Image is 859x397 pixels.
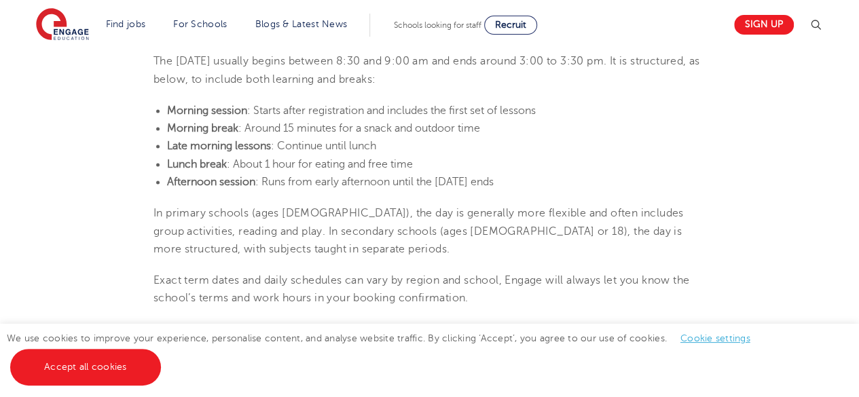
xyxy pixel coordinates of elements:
b: Late morning lessons [167,140,271,152]
a: Find jobs [106,19,146,29]
a: Sign up [734,15,794,35]
span: : Starts after registration and includes the first set of lessons [247,105,536,117]
span: In primary schools (ages [DEMOGRAPHIC_DATA]), the day is generally more flexible and often includ... [153,207,684,255]
span: : About 1 hour for eating and free time [227,158,413,170]
span: Recruit [495,20,526,30]
b: Afternoon session [167,176,255,188]
span: : Around 15 minutes for a snack and outdoor time [238,122,480,134]
a: For Schools [173,19,227,29]
span: Schools looking for staff [394,20,481,30]
span: We use cookies to improve your experience, personalise content, and analyse website traffic. By c... [7,333,764,372]
img: Engage Education [36,8,89,42]
a: Blogs & Latest News [255,19,348,29]
b: Lunch break [167,158,227,170]
span: Exact term dates and daily schedules can vary by region and school, Engage will always let you kn... [153,274,689,304]
a: Cookie settings [680,333,750,343]
span: : Runs from early afternoon until the [DATE] ends [255,176,494,188]
span: : Continue until lunch [271,140,376,152]
a: Recruit [484,16,537,35]
span: The [DATE] usually begins between 8:30 and 9:00 am and ends around 3:00 to 3:30 pm. It is structu... [153,55,700,85]
b: Morning session [167,105,247,117]
a: Accept all cookies [10,349,161,385]
b: Morning break [167,122,238,134]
